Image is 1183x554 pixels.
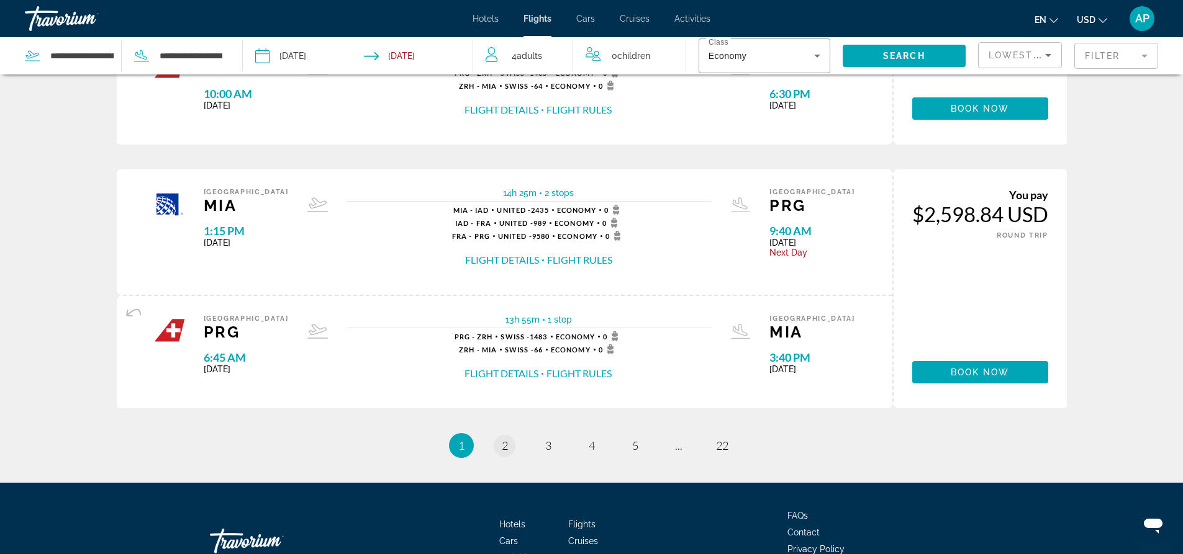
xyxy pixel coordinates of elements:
[1077,15,1095,25] span: USD
[512,47,542,65] span: 4
[473,14,499,24] a: Hotels
[551,346,591,354] span: Economy
[546,103,612,117] button: Flight Rules
[505,346,543,354] span: 66
[364,37,415,74] button: Return date: Oct 29, 2025
[498,232,532,240] span: United -
[599,81,618,91] span: 0
[787,527,820,537] a: Contact
[204,87,289,101] span: 10:00 AM
[204,188,289,196] span: [GEOGRAPHIC_DATA]
[568,519,596,529] a: Flights
[675,439,682,452] span: ...
[769,101,854,110] span: [DATE]
[499,536,518,546] a: Cars
[557,206,597,214] span: Economy
[769,351,854,364] span: 3:40 PM
[204,323,289,341] span: PRG
[843,45,966,67] button: Search
[769,238,854,248] span: [DATE]
[605,231,625,241] span: 0
[576,14,595,24] a: Cars
[547,253,612,267] button: Flight Rules
[604,205,623,215] span: 0
[499,219,546,227] span: 989
[912,202,1048,226] div: $2,598.84 USD
[545,188,574,198] span: 2 stops
[951,104,1010,114] span: Book now
[620,14,650,24] span: Cruises
[1126,6,1158,32] button: User Menu
[612,47,650,65] span: 0
[505,346,534,354] span: Swiss -
[505,315,540,324] span: 13h 55m
[459,346,497,354] span: ZRH - MIA
[769,196,854,215] span: PRG
[497,206,531,214] span: United -
[452,232,490,240] span: FRA - PRG
[501,333,547,341] span: 1483
[117,433,1067,458] nav: Pagination
[989,48,1051,63] mat-select: Sort by
[473,37,686,74] button: Travelers: 4 adults, 0 children
[499,519,525,529] a: Hotels
[709,51,746,61] span: Economy
[1077,11,1107,29] button: Change currency
[602,218,622,228] span: 0
[787,511,808,520] a: FAQs
[912,361,1048,383] a: Book now
[769,188,854,196] span: [GEOGRAPHIC_DATA]
[769,315,854,323] span: [GEOGRAPHIC_DATA]
[498,232,550,240] span: 9580
[465,253,539,267] button: Flight Details
[674,14,710,24] a: Activities
[1035,15,1046,25] span: en
[204,224,289,238] span: 1:15 PM
[455,333,493,341] span: PRG - ZRH
[204,196,289,215] span: MIA
[524,14,551,24] a: Flights
[1133,504,1173,544] iframe: Button to launch messaging window
[709,38,728,47] mat-label: Class
[632,439,638,452] span: 5
[912,97,1048,120] button: Book now
[617,51,650,61] span: Children
[545,439,551,452] span: 3
[548,315,572,324] span: 1 stop
[1074,42,1158,69] button: Filter
[1035,11,1058,29] button: Change language
[556,333,596,341] span: Economy
[465,103,538,117] button: Flight Details
[989,50,1068,60] span: Lowest Price
[204,101,289,110] span: [DATE]
[499,219,533,227] span: United -
[502,439,508,452] span: 2
[558,232,597,240] span: Economy
[603,331,622,341] span: 0
[769,248,854,257] span: Next Day
[1135,12,1149,25] span: AP
[787,544,845,554] a: Privacy Policy
[546,367,612,380] button: Flight Rules
[204,351,289,364] span: 6:45 AM
[769,323,854,341] span: MIA
[255,37,306,74] button: Depart date: Oct 17, 2025
[912,188,1048,202] div: You pay
[551,82,591,90] span: Economy
[455,219,491,227] span: IAD - FRA
[503,188,537,198] span: 14h 25m
[568,536,598,546] a: Cruises
[453,206,489,214] span: MIA - IAD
